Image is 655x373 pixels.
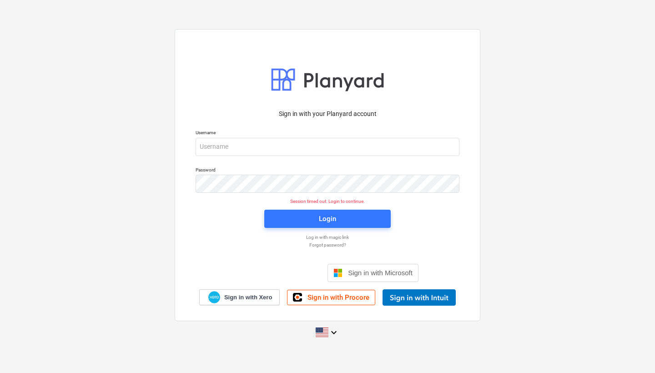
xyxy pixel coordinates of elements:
[333,268,343,277] img: Microsoft logo
[287,290,375,305] a: Sign in with Procore
[196,109,459,119] p: Sign in with your Planyard account
[264,210,391,228] button: Login
[196,130,459,137] p: Username
[191,242,464,248] a: Forgot password?
[190,198,465,204] p: Session timed out. Login to continue.
[237,263,320,283] div: Sign in with Google. Opens in new tab
[196,138,459,156] input: Username
[328,327,339,338] i: keyboard_arrow_down
[196,167,459,175] p: Password
[199,289,280,305] a: Sign in with Xero
[319,213,336,225] div: Login
[191,234,464,240] a: Log in with magic link
[307,293,369,302] span: Sign in with Procore
[232,263,325,283] iframe: Sign in with Google Button
[348,269,413,277] span: Sign in with Microsoft
[224,293,272,302] span: Sign in with Xero
[208,291,220,303] img: Xero logo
